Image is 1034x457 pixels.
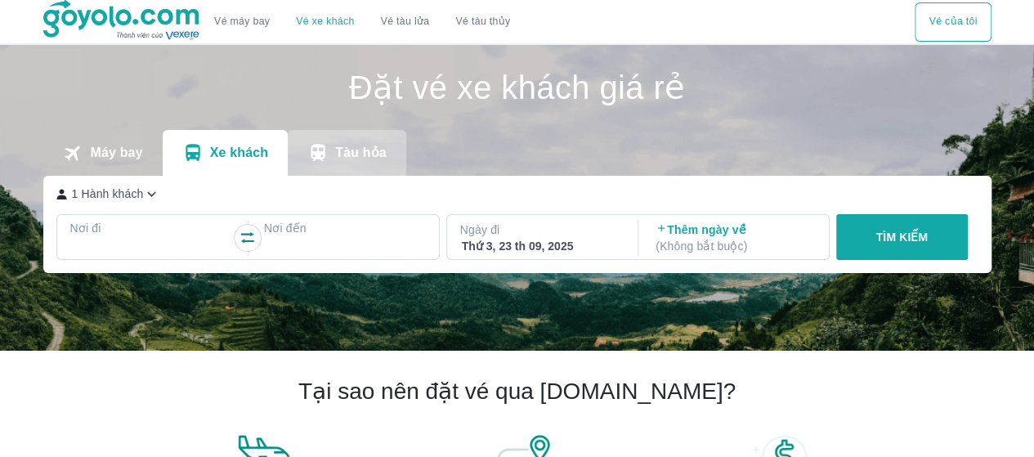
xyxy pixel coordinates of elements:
p: Tàu hỏa [335,145,387,161]
div: transportation tabs [43,130,406,176]
div: Thứ 3, 23 th 09, 2025 [462,238,620,254]
a: Vé tàu lửa [368,2,443,42]
p: ( Không bắt buộc ) [656,238,814,254]
h1: Đặt vé xe khách giá rẻ [43,71,991,104]
p: 1 Hành khách [72,186,144,202]
div: choose transportation mode [201,2,523,42]
p: Ngày đi [460,222,622,238]
button: 1 Hành khách [56,186,161,203]
button: Vé tàu thủy [442,2,523,42]
p: Nơi đi [70,220,232,236]
p: Máy bay [90,145,142,161]
p: Thêm ngày về [656,222,814,254]
div: choose transportation mode [915,2,991,42]
p: Xe khách [210,145,268,161]
a: Vé xe khách [296,16,354,28]
h2: Tại sao nên đặt vé qua [DOMAIN_NAME]? [298,377,736,406]
button: Vé của tôi [915,2,991,42]
p: Nơi đến [264,220,426,236]
a: Vé máy bay [214,16,270,28]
